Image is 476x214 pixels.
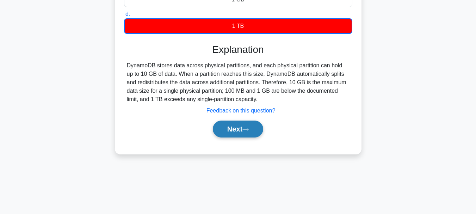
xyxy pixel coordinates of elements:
a: Feedback on this question? [206,108,276,114]
div: DynamoDB stores data across physical partitions, and each physical partition can hold up to 10 GB... [127,61,350,104]
button: Next [213,121,263,137]
div: 1 TB [124,18,352,34]
span: d. [125,11,130,17]
h3: Explanation [128,44,348,56]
